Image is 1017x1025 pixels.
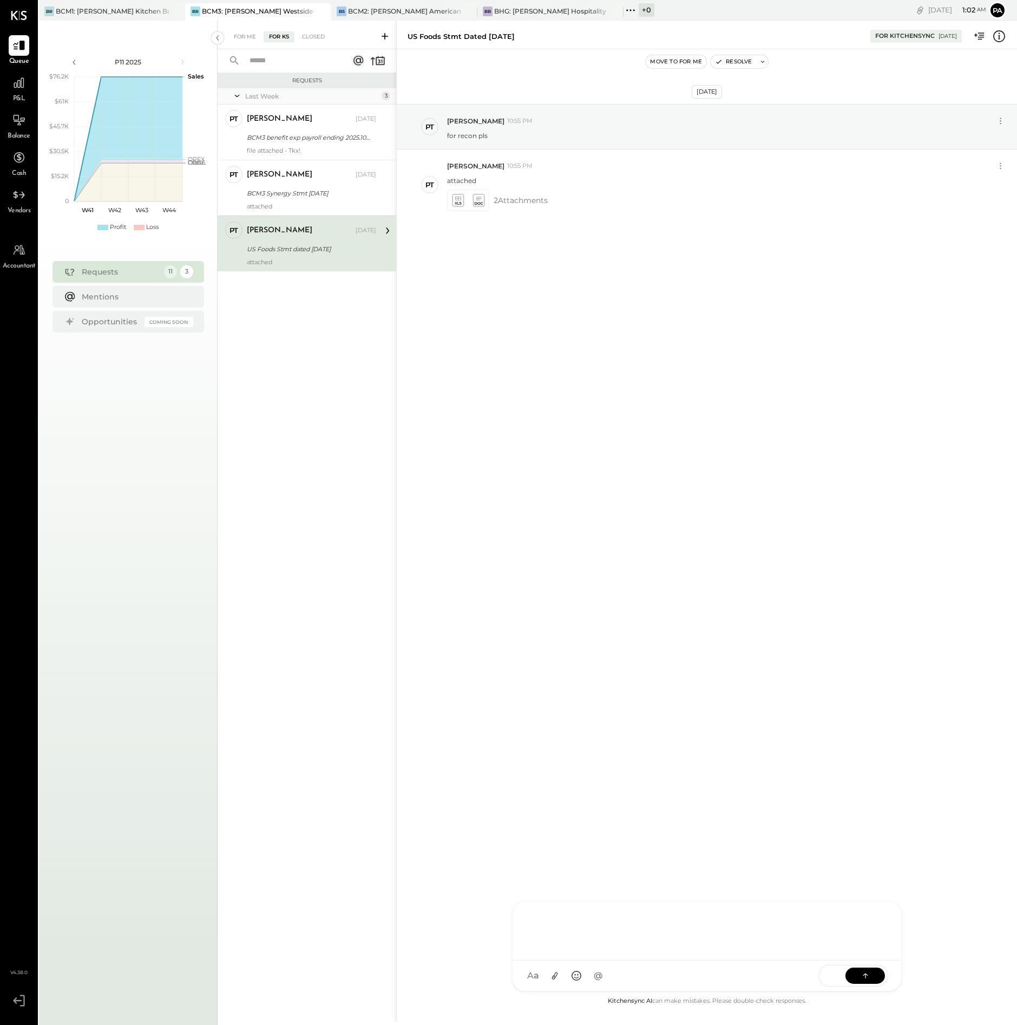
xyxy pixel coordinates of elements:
[264,31,294,42] div: For KS
[382,92,390,100] div: 3
[447,176,476,185] p: attached
[639,3,654,17] div: + 0
[56,6,169,16] div: BCM1: [PERSON_NAME] Kitchen Bar Market
[188,155,205,163] text: OPEX
[135,206,148,214] text: W43
[180,265,193,278] div: 3
[989,2,1006,19] button: Pa
[1,110,37,141] a: Balance
[1,35,37,67] a: Queue
[145,317,193,327] div: Coming Soon
[534,970,539,981] span: a
[188,159,206,166] text: COGS
[55,97,69,105] text: $61K
[49,73,69,80] text: $76.2K
[162,206,176,214] text: W44
[188,73,204,80] text: Sales
[82,206,94,214] text: W41
[247,114,312,125] div: [PERSON_NAME]
[247,132,373,143] div: BCM3 benefit exp payroll ending 2025.1008
[191,6,200,16] div: BR
[229,225,238,236] div: PT
[228,31,261,42] div: For Me
[49,147,69,155] text: $30.5K
[447,116,504,126] span: [PERSON_NAME]
[12,169,26,179] span: Cash
[247,225,312,236] div: [PERSON_NAME]
[692,85,722,99] div: [DATE]
[1,73,37,104] a: P&L
[297,31,330,42] div: Closed
[229,169,238,180] div: PT
[188,159,206,166] text: Occu...
[146,223,159,232] div: Loss
[82,291,188,302] div: Mentions
[483,6,493,16] div: BB
[447,131,488,140] p: for recon pls
[1,147,37,179] a: Cash
[523,966,543,985] button: Aa
[202,6,315,16] div: BCM3: [PERSON_NAME] Westside Grill
[229,114,238,124] div: PT
[44,6,54,16] div: BR
[247,188,373,199] div: BCM3 Synergy Stmt [DATE]
[3,262,36,271] span: Accountant
[51,172,69,180] text: $15.2K
[82,316,139,327] div: Opportunities
[9,57,29,67] span: Queue
[13,94,25,104] span: P&L
[875,32,935,41] div: For KitchenSync
[588,966,608,985] button: @
[819,962,845,990] span: SEND
[337,6,346,16] div: BS
[247,258,376,266] div: attached
[494,6,607,16] div: BHG: [PERSON_NAME] Hospitality Group, LLC
[223,77,391,84] div: Requests
[356,115,376,123] div: [DATE]
[82,266,159,277] div: Requests
[108,206,121,214] text: W42
[8,132,30,141] span: Balance
[711,55,756,68] button: Resolve
[507,162,533,171] span: 10:55 PM
[939,32,957,40] div: [DATE]
[915,4,926,16] div: copy link
[82,57,174,67] div: P11 2025
[245,92,379,101] div: Last Week
[348,6,461,16] div: BCM2: [PERSON_NAME] American Cooking
[164,265,177,278] div: 11
[247,244,373,254] div: US Foods Stmt dated [DATE]
[646,55,706,68] button: Move to for me
[8,206,31,216] span: Vendors
[110,223,126,232] div: Profit
[247,169,312,180] div: [PERSON_NAME]
[425,122,434,132] div: PT
[408,31,515,42] div: US Foods Stmt dated [DATE]
[494,190,548,211] span: 2 Attachment s
[594,970,603,981] span: @
[447,161,504,171] span: [PERSON_NAME]
[425,180,434,190] div: PT
[49,122,69,130] text: $45.7K
[928,5,986,15] div: [DATE]
[1,185,37,216] a: Vendors
[356,226,376,235] div: [DATE]
[247,147,376,154] div: file attached - Tkx!
[507,117,533,126] span: 10:55 PM
[1,240,37,271] a: Accountant
[247,203,376,210] div: attached
[356,171,376,179] div: [DATE]
[65,197,69,205] text: 0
